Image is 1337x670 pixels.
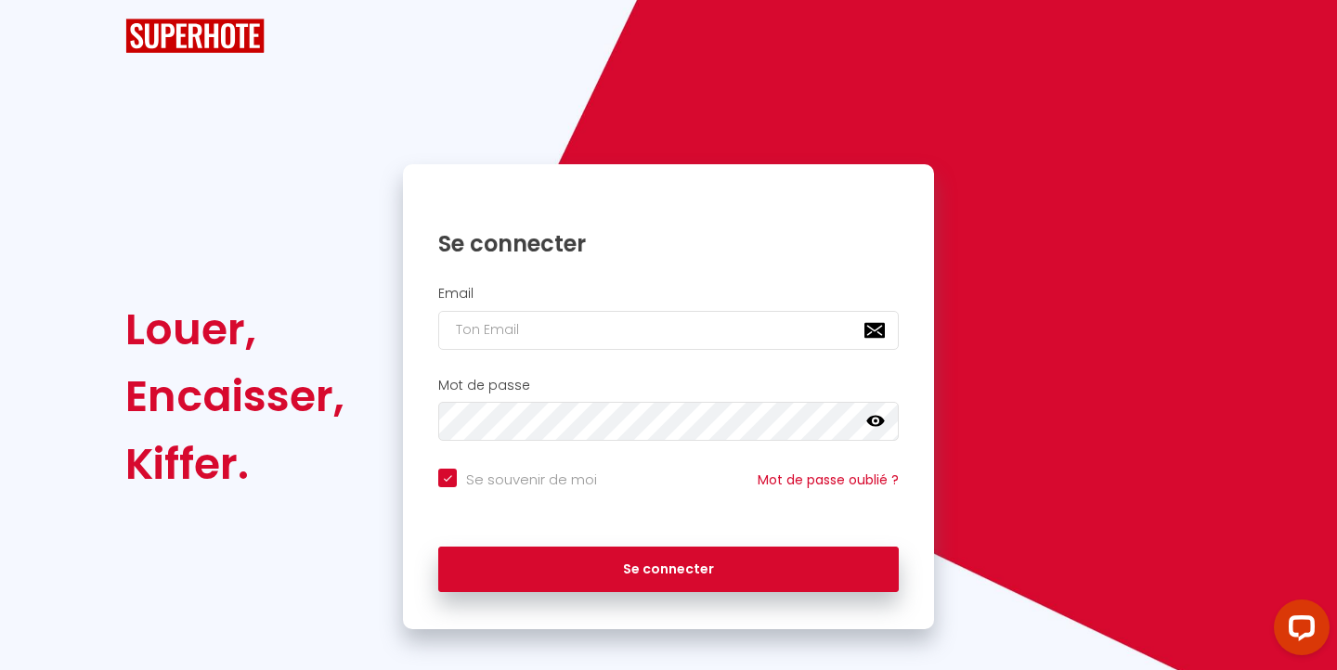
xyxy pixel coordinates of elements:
[438,547,899,593] button: Se connecter
[125,431,344,497] div: Kiffer.
[438,286,899,302] h2: Email
[758,470,899,489] a: Mot de passe oublié ?
[125,19,265,53] img: SuperHote logo
[438,311,899,350] input: Ton Email
[125,363,344,430] div: Encaisser,
[1259,592,1337,670] iframe: LiveChat chat widget
[125,296,344,363] div: Louer,
[438,229,899,258] h1: Se connecter
[438,378,899,393] h2: Mot de passe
